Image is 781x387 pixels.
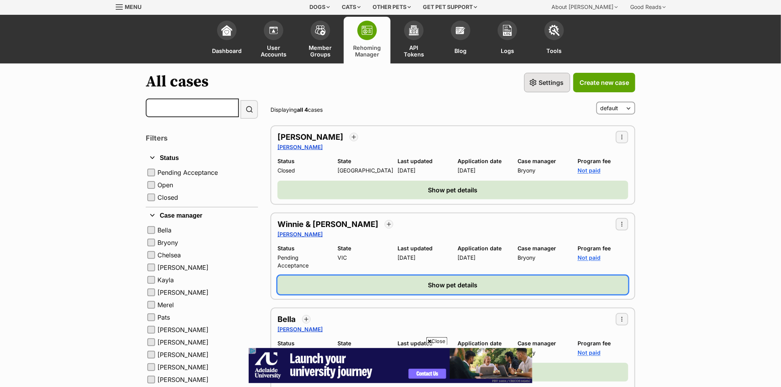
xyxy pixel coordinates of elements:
[146,73,209,91] h1: All cases
[337,340,388,347] dt: State
[157,375,256,384] label: [PERSON_NAME]
[221,25,232,36] img: dashboard-icon-eb2f2d2d3e046f16d808141f083e7271f6b2e854fb5c12c21221c1fb7104beca.svg
[531,17,578,63] a: Tools
[157,168,256,177] label: Pending Acceptance
[353,44,381,58] span: Rehoming Manager
[157,362,256,372] label: [PERSON_NAME]
[337,157,388,165] dt: State
[277,219,378,230] a: Winnie & [PERSON_NAME]
[337,245,388,252] dt: State
[260,44,287,58] span: User Accounts
[398,340,448,347] dt: Last updated
[580,78,629,87] span: Create new case
[157,300,256,310] label: Merel
[277,314,296,325] a: Bella
[146,130,168,147] h2: Filters
[428,185,478,195] span: Show pet details
[518,157,568,165] dt: Case manager
[458,157,508,165] dt: Application date
[157,180,256,190] label: Open
[501,44,514,58] span: Logs
[277,245,328,252] dt: Status
[157,325,256,334] label: [PERSON_NAME]
[270,106,323,114] span: Displaying cases
[277,132,343,142] a: [PERSON_NAME]
[307,44,334,58] span: Member Groups
[277,157,328,165] dt: Status
[277,326,323,332] a: [PERSON_NAME]
[157,338,256,347] label: [PERSON_NAME]
[524,73,570,92] a: Settings
[277,231,323,237] a: [PERSON_NAME]
[277,254,328,269] dd: Pending Acceptance
[390,17,437,63] a: API Tokens
[573,73,635,92] a: Create new case
[547,44,562,58] span: Tools
[398,167,448,174] dd: [DATE]
[578,349,601,356] a: Not paid
[157,263,256,272] label: [PERSON_NAME]
[578,254,601,261] a: Not paid
[157,225,256,235] label: Bella
[398,157,448,165] dt: Last updated
[518,340,568,347] dt: Case manager
[398,254,448,262] dd: [DATE]
[203,17,250,63] a: Dashboard
[502,25,513,36] img: logs-icon-5bf4c29380941ae54b88474b1138927238aebebbc450bc62c8517511492d5a22.svg
[455,44,467,58] span: Blog
[157,313,256,322] label: Pats
[398,245,448,252] dt: Last updated
[157,238,256,247] label: Bryony
[337,167,388,174] dd: [GEOGRAPHIC_DATA]
[157,350,256,359] label: [PERSON_NAME]
[157,275,256,285] label: Kayla
[518,167,568,174] dd: Bryony
[297,106,308,113] strong: all 4
[458,245,508,252] dt: Application date
[458,167,508,174] dd: [DATE]
[344,17,390,63] a: Rehoming Manager
[297,17,344,63] a: Member Groups
[337,254,388,262] dd: VIC
[578,245,628,252] dt: Program fee
[578,340,628,347] dt: Program fee
[157,193,256,202] label: Closed
[157,250,256,260] label: Chelsea
[250,17,297,63] a: User Accounts
[437,17,484,63] a: Blog
[146,166,258,207] div: Status
[268,25,279,36] img: members-icon-d6bcda0bfb97e5ba05b48644448dc2971f67d37433e5abca221da40c41542bd5.svg
[277,181,628,199] button: Show pet details
[578,157,628,165] dt: Program fee
[458,254,508,262] dd: [DATE]
[549,25,560,36] img: tools-icon-677f8b7d46040df57c17cb185196fc8e01b2b03676c49af7ba82c462532e62ee.svg
[146,211,258,221] button: Case manager
[277,340,328,347] dt: Status
[157,288,256,297] label: [PERSON_NAME]
[315,25,326,35] img: team-members-icon-5396bd8760b3fe7c0b43da4ab00e1e3bb1a5d9ba89233759b79545d2d3fc5d0d.svg
[458,340,508,347] dt: Application date
[518,245,568,252] dt: Case manager
[277,276,628,294] button: Show pet details
[277,167,328,174] dd: Closed
[455,25,466,36] img: blogs-icon-e71fceff818bbaa76155c998696f2ea9b8fc06abc828b24f45ee82a475c2fd99.svg
[539,78,564,87] span: Settings
[518,349,568,357] dd: Bryony
[484,17,531,63] a: Logs
[578,167,601,174] a: Not paid
[277,144,323,150] a: [PERSON_NAME]
[400,44,428,58] span: API Tokens
[408,25,419,36] img: api-icon-849e3a9e6f871e3acf1f60245d25b4cd0aad652aa5f5372336901a6a67317bd8.svg
[362,26,373,35] img: group-profile-icon-3fa3cf56718a62981997c0bc7e787c4b2cf8bcc04b72c1350f741eb67cf2f40e.svg
[249,348,532,383] iframe: Advertisement
[518,254,568,262] dd: Bryony
[212,44,242,58] span: Dashboard
[426,337,447,345] span: Close
[428,280,478,290] span: Show pet details
[125,4,141,10] span: Menu
[146,153,258,163] button: Status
